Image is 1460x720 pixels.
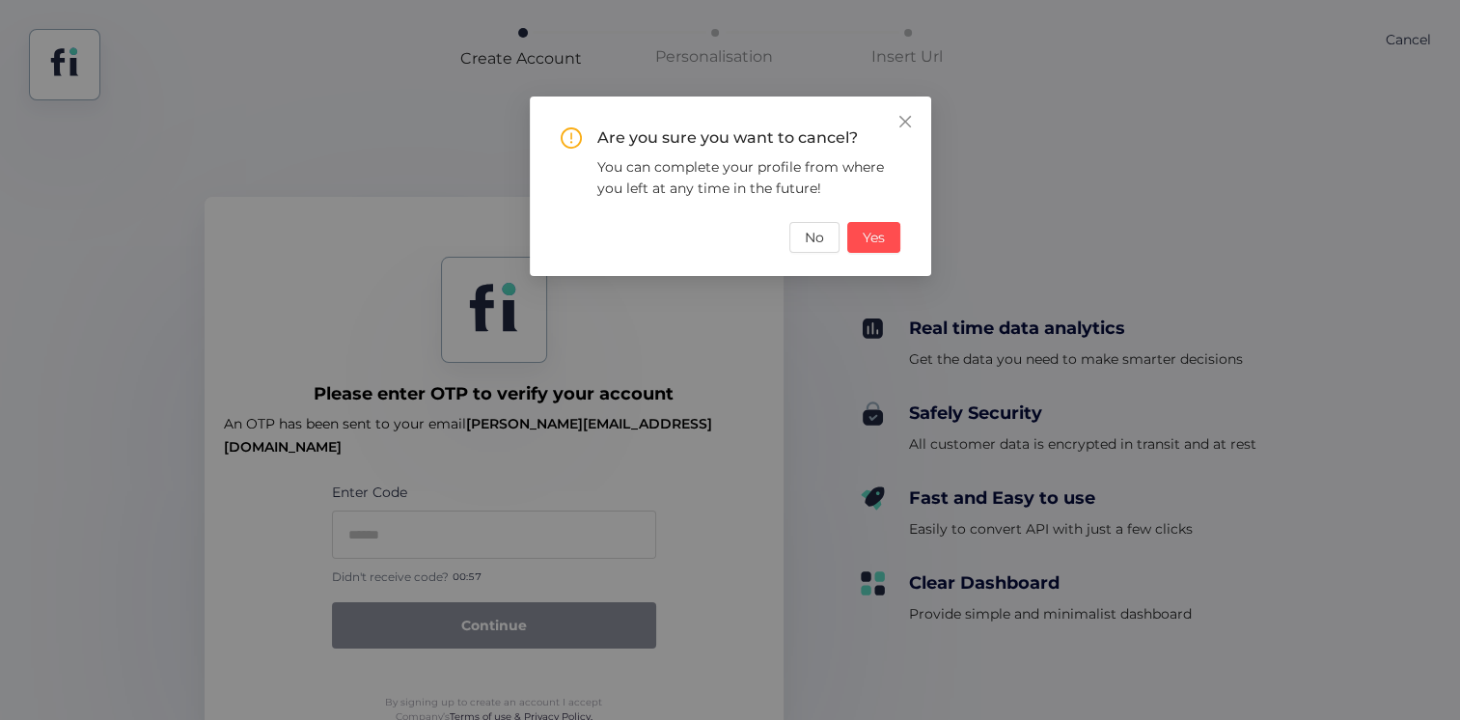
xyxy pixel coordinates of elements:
[597,128,858,147] span: Are you sure you want to cancel?
[805,227,824,248] span: No
[847,222,900,253] button: Yes
[789,222,840,253] button: No
[879,97,931,149] button: Close
[597,156,900,199] div: You can complete your profile from where you left at any time in the future!
[863,227,885,248] span: Yes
